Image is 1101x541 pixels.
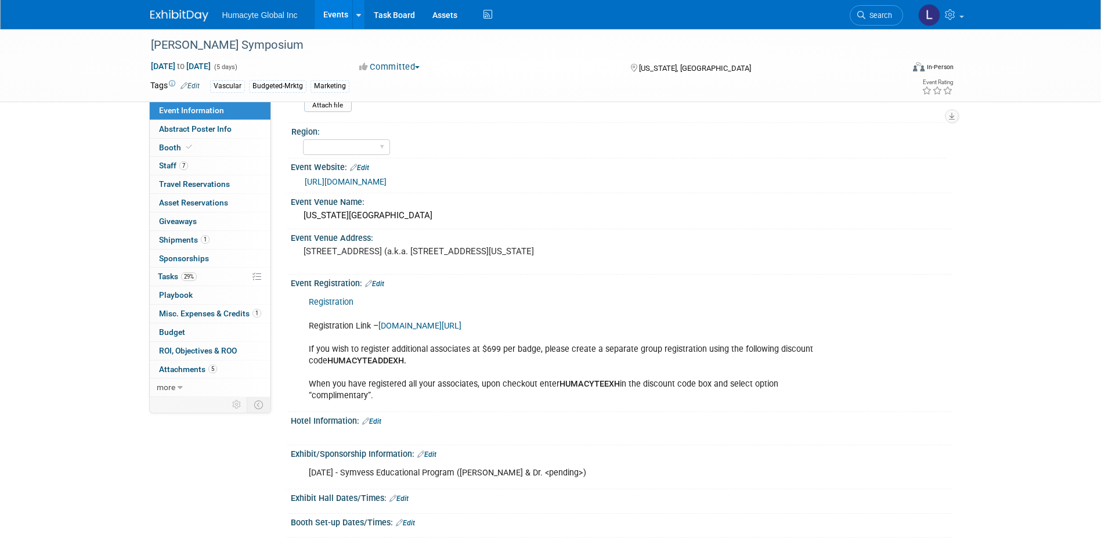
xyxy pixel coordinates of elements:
[378,321,461,331] a: [DOMAIN_NAME][URL]
[150,175,270,193] a: Travel Reservations
[147,35,886,56] div: [PERSON_NAME] Symposium
[291,123,946,138] div: Region:
[327,356,406,366] b: HUMACYTEADDEXH.
[159,309,261,318] span: Misc. Expenses & Credits
[291,193,951,208] div: Event Venue Name:
[159,143,194,152] span: Booth
[311,80,349,92] div: Marketing
[301,461,824,485] div: [DATE] - Symvess Educational Program ([PERSON_NAME] & Dr. <pending>)
[208,365,217,373] span: 5
[227,397,247,412] td: Personalize Event Tab Strip
[181,82,200,90] a: Edit
[150,305,270,323] a: Misc. Expenses & Credits1
[159,254,209,263] span: Sponsorships
[186,144,192,150] i: Booth reservation complete
[865,11,892,20] span: Search
[396,519,415,527] a: Edit
[918,4,940,26] img: Linda Hamilton
[159,235,210,244] span: Shipments
[159,346,237,355] span: ROI, Objectives & ROO
[417,450,436,459] a: Edit
[389,495,409,503] a: Edit
[159,124,232,134] span: Abstract Poster Info
[150,194,270,212] a: Asset Reservations
[150,231,270,249] a: Shipments1
[252,309,261,318] span: 1
[150,323,270,341] a: Budget
[213,63,237,71] span: (5 days)
[159,217,197,226] span: Giveaways
[150,342,270,360] a: ROI, Objectives & ROO
[913,62,925,71] img: Format-Inperson.png
[291,445,951,460] div: Exhibit/Sponsorship Information:
[201,235,210,244] span: 1
[210,80,245,92] div: Vascular
[175,62,186,71] span: to
[150,157,270,175] a: Staff7
[150,10,208,21] img: ExhibitDay
[291,412,951,427] div: Hotel Information:
[159,327,185,337] span: Budget
[559,379,620,389] b: HUMACYTEEXH
[150,212,270,230] a: Giveaways
[362,417,381,425] a: Edit
[309,297,353,307] a: Registration
[291,229,951,244] div: Event Venue Address:
[301,291,824,407] div: Registration Link – If you wish to register additional associates at $699 per badge, please creat...
[150,61,211,71] span: [DATE] [DATE]
[850,5,903,26] a: Search
[150,378,270,396] a: more
[150,139,270,157] a: Booth
[179,161,188,170] span: 7
[639,64,751,73] span: [US_STATE], [GEOGRAPHIC_DATA]
[291,158,951,174] div: Event Website:
[247,397,270,412] td: Toggle Event Tabs
[150,360,270,378] a: Attachments5
[299,207,943,225] div: [US_STATE][GEOGRAPHIC_DATA]
[159,198,228,207] span: Asset Reservations
[150,80,200,93] td: Tags
[365,280,384,288] a: Edit
[150,250,270,268] a: Sponsorships
[159,161,188,170] span: Staff
[150,120,270,138] a: Abstract Poster Info
[150,268,270,286] a: Tasks29%
[159,290,193,300] span: Playbook
[158,272,197,281] span: Tasks
[291,489,951,504] div: Exhibit Hall Dates/Times:
[150,286,270,304] a: Playbook
[291,275,951,290] div: Event Registration:
[304,246,553,257] pre: [STREET_ADDRESS] (a.k.a. [STREET_ADDRESS][US_STATE]
[181,272,197,281] span: 29%
[249,80,306,92] div: Budgeted-Mrktg
[157,383,175,392] span: more
[222,10,298,20] span: Humacyte Global Inc
[350,164,369,172] a: Edit
[926,63,954,71] div: In-Person
[355,61,424,73] button: Committed
[922,80,953,85] div: Event Rating
[835,60,954,78] div: Event Format
[159,365,217,374] span: Attachments
[291,514,951,529] div: Booth Set-up Dates/Times:
[305,177,387,186] a: [URL][DOMAIN_NAME]
[159,106,224,115] span: Event Information
[150,102,270,120] a: Event Information
[159,179,230,189] span: Travel Reservations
